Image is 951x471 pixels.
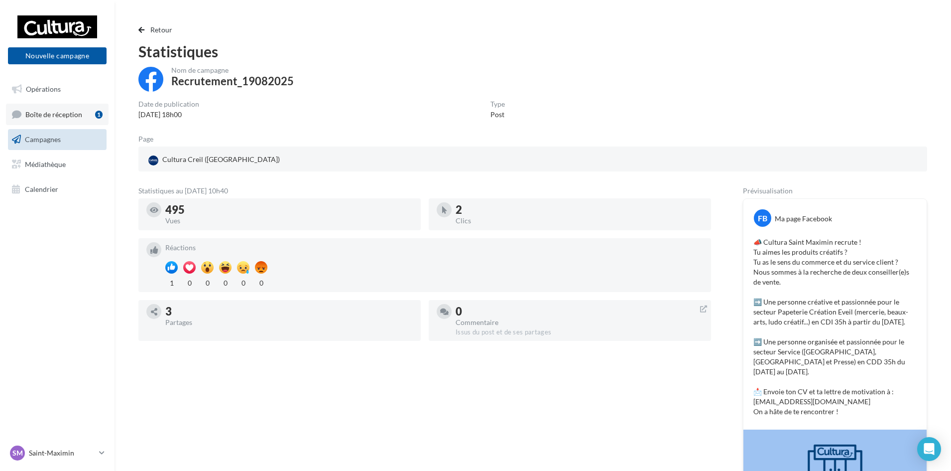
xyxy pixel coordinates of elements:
[138,187,711,194] div: Statistiques au [DATE] 10h40
[146,153,404,167] a: Cultura Creil ([GEOGRAPHIC_DATA])
[6,179,109,200] a: Calendrier
[171,67,294,74] div: Nom de campagne
[138,110,199,120] div: [DATE] 18h00
[8,47,107,64] button: Nouvelle campagne
[754,209,771,227] div: FB
[775,214,832,224] div: Ma page Facebook
[917,437,941,461] div: Open Intercom Messenger
[8,444,107,463] a: SM Saint-Maximin
[165,217,413,224] div: Vues
[165,306,413,317] div: 3
[456,217,703,224] div: Clics
[165,276,178,288] div: 1
[456,306,703,317] div: 0
[456,204,703,215] div: 2
[456,319,703,326] div: Commentaire
[150,25,173,34] span: Retour
[25,160,66,168] span: Médiathèque
[6,104,109,125] a: Boîte de réception1
[25,135,61,144] span: Campagnes
[753,237,917,417] p: 📣 Cultura Saint Maximin recrute ! Tu aimes les produits créatifs ? Tu as le sens du commerce et d...
[29,448,95,458] p: Saint-Maximin
[138,136,161,143] div: Page
[6,154,109,175] a: Médiathèque
[138,44,927,59] div: Statistiques
[456,328,703,337] div: Issus du post et de ses partages
[219,276,232,288] div: 0
[490,101,505,108] div: Type
[165,204,413,215] div: 495
[146,153,282,167] div: Cultura Creil ([GEOGRAPHIC_DATA])
[138,24,177,36] button: Retour
[6,79,109,100] a: Opérations
[6,129,109,150] a: Campagnes
[165,244,703,251] div: Réactions
[25,184,58,193] span: Calendrier
[490,110,505,120] div: Post
[237,276,249,288] div: 0
[255,276,267,288] div: 0
[138,101,199,108] div: Date de publication
[183,276,196,288] div: 0
[171,76,294,87] div: Recrutement_19082025
[743,187,927,194] div: Prévisualisation
[25,110,82,118] span: Boîte de réception
[95,111,103,119] div: 1
[165,319,413,326] div: Partages
[26,85,61,93] span: Opérations
[12,448,23,458] span: SM
[201,276,214,288] div: 0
